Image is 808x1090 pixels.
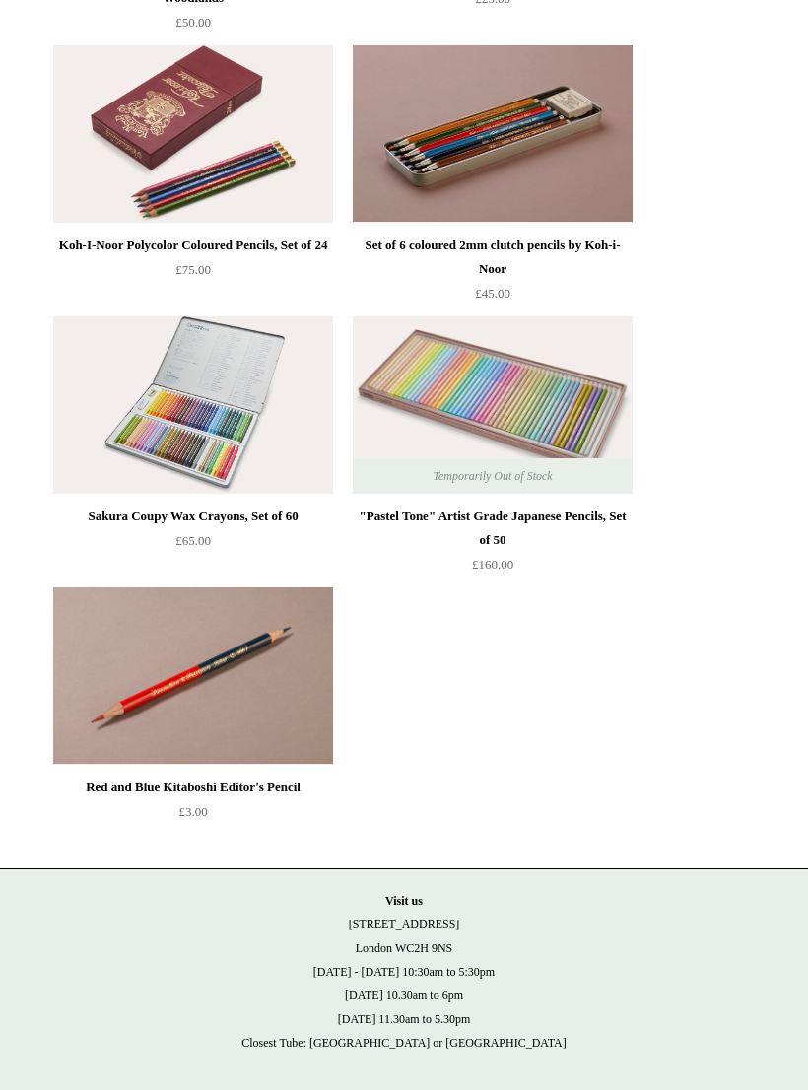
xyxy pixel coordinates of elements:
a: Red and Blue Kitaboshi Editor's Pencil Red and Blue Kitaboshi Editor's Pencil [53,587,333,765]
a: Koh-I-Noor Polycolor Coloured Pencils, Set of 24 £75.00 [53,234,333,314]
span: £50.00 [175,15,211,30]
a: Sakura Coupy Wax Crayons, Set of 60 Sakura Coupy Wax Crayons, Set of 60 [53,316,333,494]
div: "Pastel Tone" Artist Grade Japanese Pencils, Set of 50 [358,505,628,552]
a: "Pastel Tone" Artist Grade Japanese Pencils, Set of 50 £160.00 [353,505,633,585]
span: £65.00 [175,533,211,548]
img: Red and Blue Kitaboshi Editor's Pencil [53,587,333,765]
span: £45.00 [475,286,510,301]
a: Red and Blue Kitaboshi Editor's Pencil £3.00 [53,776,333,856]
img: Set of 6 coloured 2mm clutch pencils by Koh-i-Noor [353,45,633,223]
span: £75.00 [175,262,211,277]
span: £3.00 [178,804,207,819]
div: Set of 6 coloured 2mm clutch pencils by Koh-i-Noor [358,234,628,281]
img: Koh-I-Noor Polycolor Coloured Pencils, Set of 24 [53,45,333,223]
a: Sakura Coupy Wax Crayons, Set of 60 £65.00 [53,505,333,585]
a: Set of 6 coloured 2mm clutch pencils by Koh-i-Noor Set of 6 coloured 2mm clutch pencils by Koh-i-... [353,45,633,223]
img: Sakura Coupy Wax Crayons, Set of 60 [53,316,333,494]
strong: Visit us [385,894,423,908]
a: Set of 6 coloured 2mm clutch pencils by Koh-i-Noor £45.00 [353,234,633,314]
div: Sakura Coupy Wax Crayons, Set of 60 [58,505,328,528]
div: Koh-I-Noor Polycolor Coloured Pencils, Set of 24 [58,234,328,257]
span: £160.00 [472,557,513,572]
img: "Pastel Tone" Artist Grade Japanese Pencils, Set of 50 [353,316,633,494]
div: Red and Blue Kitaboshi Editor's Pencil [58,776,328,799]
a: Koh-I-Noor Polycolor Coloured Pencils, Set of 24 Koh-I-Noor Polycolor Coloured Pencils, Set of 24 [53,45,333,223]
a: "Pastel Tone" Artist Grade Japanese Pencils, Set of 50 "Pastel Tone" Artist Grade Japanese Pencil... [353,316,633,494]
p: [STREET_ADDRESS] London WC2H 9NS [DATE] - [DATE] 10:30am to 5:30pm [DATE] 10.30am to 6pm [DATE] 1... [20,889,788,1055]
span: Temporarily Out of Stock [413,458,572,494]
